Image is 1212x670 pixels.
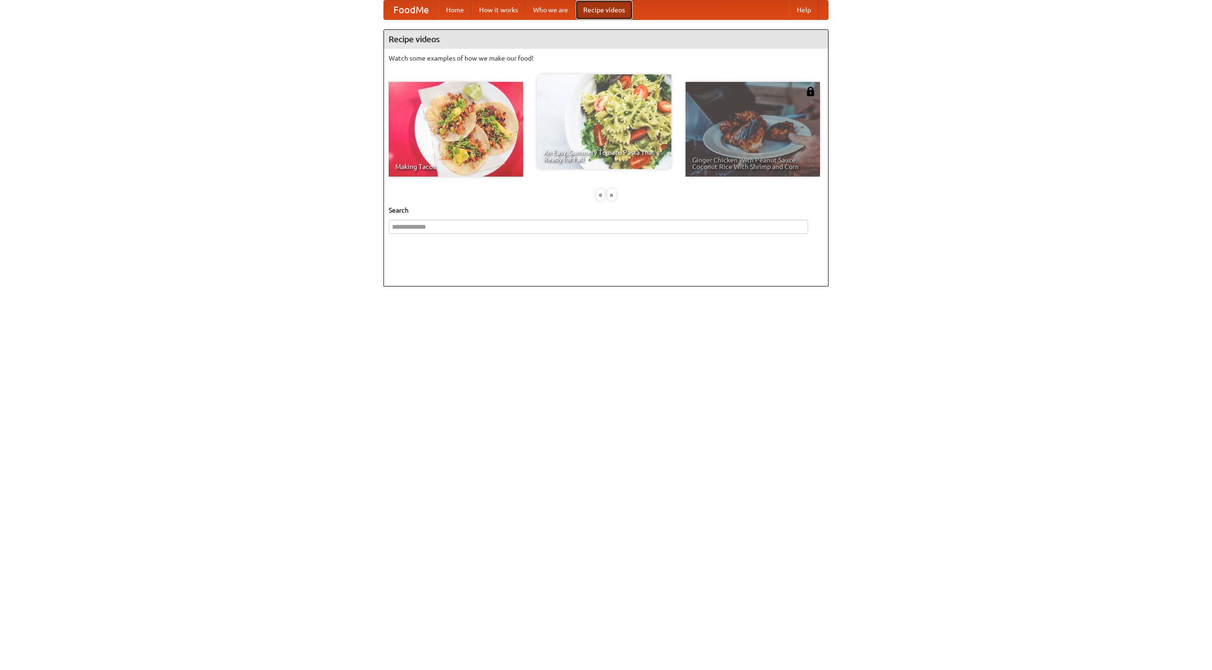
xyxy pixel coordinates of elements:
a: Making Tacos [389,82,523,177]
a: Help [789,0,819,19]
span: An Easy, Summery Tomato Pasta That's Ready for Fall [544,149,665,162]
p: Watch some examples of how we make our food! [389,54,823,63]
a: Recipe videos [576,0,633,19]
a: Home [438,0,472,19]
h4: Recipe videos [384,30,828,49]
a: FoodMe [384,0,438,19]
div: « [596,189,605,201]
img: 483408.png [806,87,815,96]
a: An Easy, Summery Tomato Pasta That's Ready for Fall [537,74,671,169]
a: How it works [472,0,526,19]
a: Who we are [526,0,576,19]
span: Making Tacos [395,163,517,170]
div: » [607,189,616,201]
h5: Search [389,205,823,215]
